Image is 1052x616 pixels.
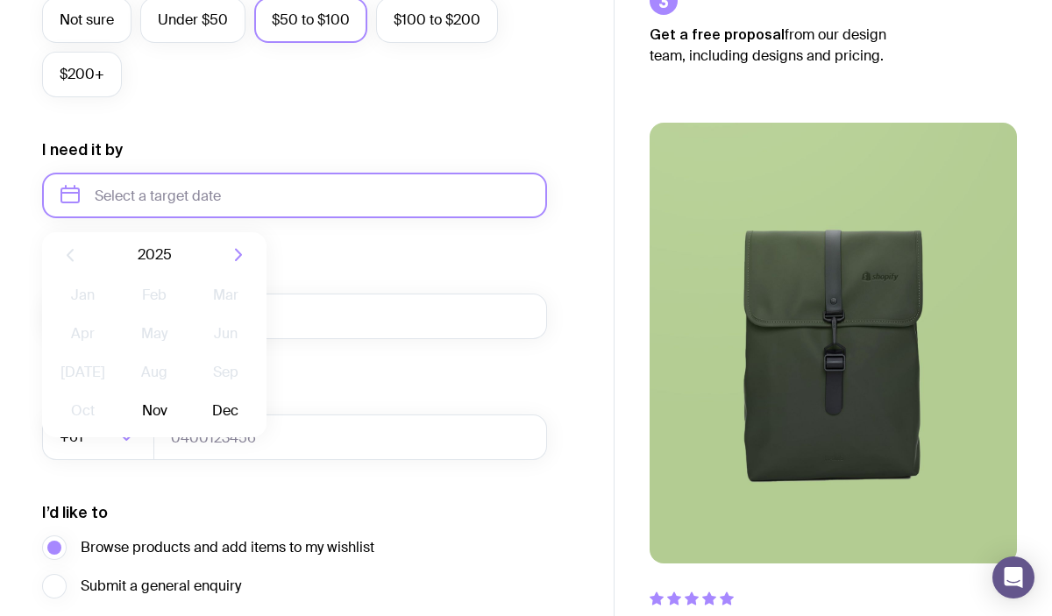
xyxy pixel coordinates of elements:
button: Jun [194,316,258,351]
button: Sep [194,355,258,390]
input: 0400123456 [153,414,547,460]
input: Search for option [87,414,114,460]
button: Apr [51,316,115,351]
strong: Get a free proposal [650,26,785,42]
button: [DATE] [51,355,115,390]
span: 2025 [138,244,172,266]
div: Search for option [42,414,154,460]
button: Mar [194,278,258,313]
button: Aug [122,355,186,390]
span: Browse products and add items to my wishlist [81,537,374,558]
button: Oct [51,393,115,428]
button: Nov [122,393,186,428]
button: Feb [122,278,186,313]
button: Dec [194,393,258,428]
span: +61 [60,414,87,460]
button: May [122,316,186,351]
input: Select a target date [42,173,547,218]
label: I need it by [42,139,123,160]
label: $200+ [42,52,122,97]
label: I’d like to [42,502,108,523]
input: you@email.com [42,294,547,339]
div: Open Intercom Messenger [992,556,1034,598]
button: Jan [51,278,115,313]
span: Submit a general enquiry [81,576,241,597]
p: from our design team, including designs and pricing. [650,24,913,67]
